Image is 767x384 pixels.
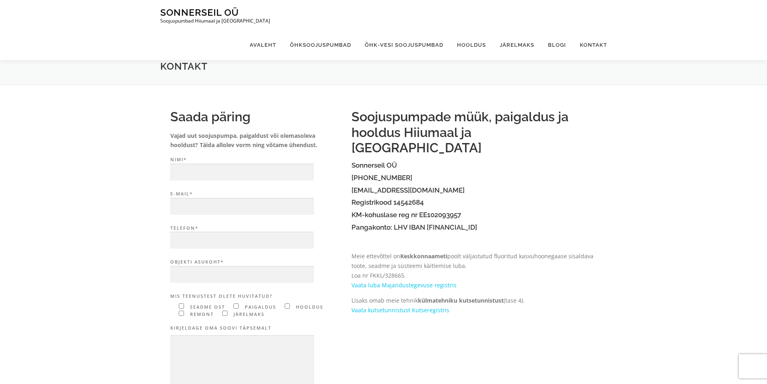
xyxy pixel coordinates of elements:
[243,304,276,310] span: paigaldus
[160,7,239,18] a: Sonnerseil OÜ
[351,174,597,182] h4: [PHONE_NUMBER]
[170,109,343,125] h2: Saada päring
[170,198,314,215] input: E-mail*
[160,60,607,73] h1: Kontakt
[400,252,447,260] strong: Keskkonnaameti
[351,109,597,156] h2: Soojuspumpade müük, paigaldus ja hooldus Hiiumaal ja [GEOGRAPHIC_DATA]
[351,162,597,169] h4: Sonnerseil OÜ
[358,30,450,60] a: Õhk-vesi soojuspumbad
[450,30,493,60] a: Hooldus
[351,306,449,314] a: Vaata kutsetunnistust Kutseregistris
[170,232,314,249] input: Telefon*
[170,258,343,283] label: Objekti asukoht*
[170,156,343,181] label: Nimi*
[351,186,465,194] a: [EMAIL_ADDRESS][DOMAIN_NAME]
[170,324,343,332] label: Kirjeldage oma soovi täpsemalt
[351,281,457,289] a: Vaata luba Majandustegevuse registris
[351,224,597,231] h4: Pangakonto: LHV IBAN [FINANCIAL_ID]
[351,296,597,315] p: Lisaks omab meie tehnik (tase 4).
[351,211,597,219] h4: KM-kohuslase reg nr EE102093957
[170,132,317,149] strong: Vajad uut soojuspumpa, paigaldust või olemasoleva hooldust? Täida allolev vorm ning võtame ühendust.
[294,304,323,310] span: hooldus
[232,311,265,317] span: järelmaks
[188,304,225,310] span: seadme ost
[351,199,597,206] h4: Registrikood 14542684
[170,224,343,249] label: Telefon*
[351,251,597,290] p: Meie ettevõttel on poolt väljastatud fluoritud kasvuhoonegaase sisaldava toote, seadme ja süsteem...
[170,190,343,215] label: E-mail*
[170,293,343,300] label: Mis teenustest olete huvitatud?
[188,311,214,317] span: remont
[493,30,541,60] a: Järelmaks
[573,30,607,60] a: Kontakt
[418,297,504,304] strong: külmatehniku kutsetunnistust
[541,30,573,60] a: Blogi
[170,266,314,283] input: Objekti asukoht*
[283,30,358,60] a: Õhksoojuspumbad
[160,18,270,24] p: Soojuspumbad Hiiumaal ja [GEOGRAPHIC_DATA]
[170,164,314,181] input: Nimi*
[243,30,283,60] a: Avaleht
